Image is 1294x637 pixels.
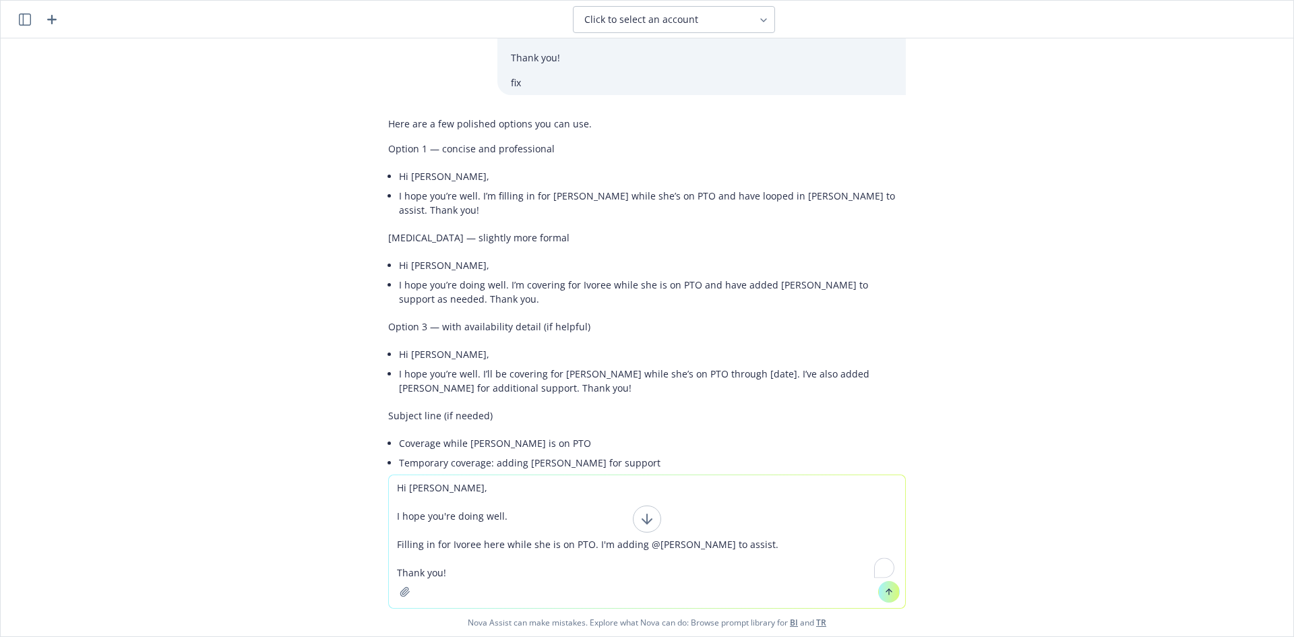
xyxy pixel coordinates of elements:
li: I hope you’re well. I’m filling in for [PERSON_NAME] while she’s on PTO and have looped in [PERSO... [399,186,906,220]
p: [MEDICAL_DATA] — slightly more formal [388,231,906,245]
p: fix [511,75,892,90]
li: Hi [PERSON_NAME], [399,344,906,364]
p: Option 1 — concise and professional [388,142,906,156]
li: I hope you’re doing well. I’m covering for Ivoree while she is on PTO and have added [PERSON_NAME... [399,275,906,309]
p: Option 3 — with availability detail (if helpful) [388,320,906,334]
span: Nova Assist can make mistakes. Explore what Nova can do: Browse prompt library for and [6,609,1288,636]
a: TR [816,617,826,628]
li: I hope you’re well. I’ll be covering for [PERSON_NAME] while she’s on PTO through [date]. I’ve al... [399,364,906,398]
li: Hi [PERSON_NAME], [399,255,906,275]
p: Thank you! [511,51,892,65]
p: Here are a few polished options you can use. [388,117,906,131]
li: Temporary coverage: adding [PERSON_NAME] for support [399,453,906,473]
li: Coverage while [PERSON_NAME] is on PTO [399,433,906,453]
textarea: To enrich screen reader interactions, please activate Accessibility in Grammarly extension settings [389,475,905,608]
p: Subject line (if needed) [388,408,906,423]
li: Hi [PERSON_NAME], [399,166,906,186]
span: Click to select an account [584,13,698,26]
button: Click to select an account [573,6,775,33]
a: BI [790,617,798,628]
